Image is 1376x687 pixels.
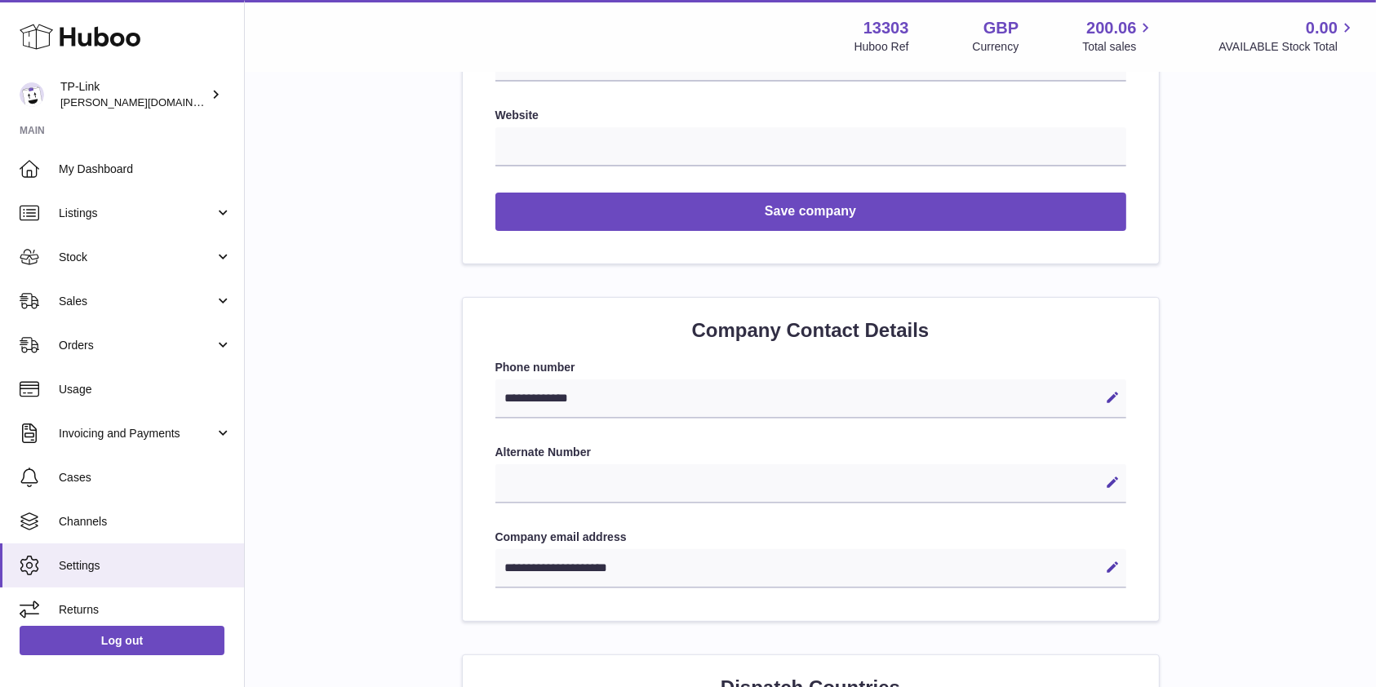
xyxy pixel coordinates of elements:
label: Alternate Number [495,445,1126,460]
span: Channels [59,514,232,530]
label: Phone number [495,360,1126,375]
span: Stock [59,250,215,265]
span: Orders [59,338,215,353]
div: Currency [973,39,1019,55]
label: Company email address [495,530,1126,545]
a: 0.00 AVAILABLE Stock Total [1218,17,1356,55]
span: AVAILABLE Stock Total [1218,39,1356,55]
span: Returns [59,602,232,618]
span: 200.06 [1086,17,1136,39]
span: [PERSON_NAME][DOMAIN_NAME][EMAIL_ADDRESS][DOMAIN_NAME] [60,95,412,109]
h2: Company Contact Details [495,317,1126,343]
a: 200.06 Total sales [1082,17,1155,55]
button: Save company [495,193,1126,231]
div: Huboo Ref [854,39,909,55]
span: Total sales [1082,39,1155,55]
div: TP-Link [60,79,207,110]
strong: GBP [983,17,1019,39]
span: Usage [59,382,232,397]
span: 0.00 [1306,17,1338,39]
a: Log out [20,626,224,655]
span: Cases [59,470,232,485]
strong: 13303 [863,17,909,39]
span: My Dashboard [59,162,232,177]
span: Listings [59,206,215,221]
span: Invoicing and Payments [59,426,215,441]
span: Sales [59,294,215,309]
label: Website [495,108,1126,123]
span: Settings [59,558,232,574]
img: susie.li@tp-link.com [20,82,44,107]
